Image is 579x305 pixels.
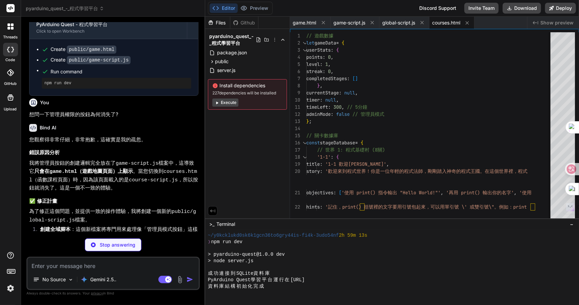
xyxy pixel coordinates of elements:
[290,82,300,89] div: 8
[336,154,339,160] span: {
[568,219,575,230] button: −
[205,19,230,26] div: Files
[293,19,316,26] span: game.html
[290,89,300,96] div: 9
[216,49,248,57] span: package.json
[331,68,333,74] span: ,
[323,54,325,60] span: :
[26,5,104,12] span: pyarduino_quest_-_程式學習平台
[306,161,320,167] span: title
[230,19,258,26] div: Github
[320,97,323,103] span: :
[336,47,339,53] span: {
[323,68,325,74] span: :
[208,277,251,283] span: PyArduino Quest
[306,47,331,53] span: userStats
[342,40,344,46] span: {
[328,68,331,74] span: 0
[301,139,310,146] div: Click to collapse the range.
[208,283,265,290] span: 資料庫結構初始化完成
[306,168,320,174] span: story
[306,111,331,117] span: adminMode
[290,111,300,118] div: 12
[176,276,184,284] img: attachment
[331,111,333,117] span: :
[26,290,200,297] p: Always double-check its answers. Your in Bind
[328,61,331,67] span: ,
[290,139,300,146] div: 16
[290,118,300,125] div: 13
[503,3,541,14] button: Download
[306,204,320,210] span: hints
[51,46,116,53] div: Create
[3,34,18,40] label: threads
[320,140,355,146] span: stageDatabase
[355,140,358,146] span: =
[325,161,386,167] span: '1-1 歡迎[PERSON_NAME]'
[333,104,342,110] span: 300
[290,61,300,68] div: 5
[355,75,358,82] span: ]
[290,168,300,175] div: 20
[317,147,385,153] span: // 世界 1: 程式基礎村 (8關)
[306,132,338,139] span: // 關卡數據庫
[290,68,300,75] div: 6
[306,97,320,103] span: timer
[36,29,180,34] div: Click to open Workbench
[253,270,270,277] span: 資料庫
[320,61,323,67] span: :
[325,168,527,174] span: '歡迎來到程式世界！你是一位年輕的程式法師，剛剛踏入神奇的程式王國。在這個世界裡，程式
[301,47,310,54] div: Click to collapse the range.
[40,124,56,131] h6: Bind AI
[306,54,323,60] span: points
[29,209,196,223] code: public/global-script.js
[317,154,331,160] span: '1-1'
[6,57,15,63] label: code
[50,169,77,175] code: game.html
[51,56,131,64] div: Create
[290,54,300,61] div: 4
[519,190,532,196] span: '使用
[215,58,229,65] span: public
[34,168,133,174] strong: 只會在 （遊戲地圖頁面）上顯示
[236,270,253,277] span: SQLite
[290,277,305,283] span: [URL]
[212,90,283,96] span: 227 dependencies will be installed
[306,40,314,46] span: let
[209,33,256,47] span: pyarduino_quest_-_程式學習平台
[331,54,333,60] span: ,
[91,291,103,295] span: privacy
[40,226,71,232] strong: 創建全域腳本
[29,159,198,192] p: 我將管理員按鈕的創建邏輯完全放在了 檔案中，這導致它 。當您切換到 （函數課程頁面）時，因為該頁面載入的是 ，所以按鈕就消失了。這是一個不一致的體驗。
[320,204,323,210] span: :
[301,154,310,161] div: Click to collapse the range.
[290,161,300,168] div: 19
[336,111,350,117] span: false
[290,189,300,196] div: 21
[290,132,300,139] div: 15
[290,125,300,132] div: 14
[325,97,336,103] span: null
[306,140,320,146] span: const
[40,99,49,106] h6: You
[306,61,320,67] span: level
[320,161,323,167] span: :
[415,3,460,14] div: Discord Support
[90,276,116,283] p: Gemini 2.5..
[116,161,158,166] code: game-script.js
[306,68,323,74] span: streak
[290,203,300,211] div: 22
[251,277,291,283] span: 學習平台運行在
[336,40,339,46] span: =
[339,232,367,239] span: 2h 59m 13s
[331,154,333,160] span: :
[211,239,243,245] span: npm run dev
[306,190,333,196] span: objectives
[570,221,574,228] span: −
[29,208,198,224] p: 為了修正這個問題，並提供一致的操作體驗，我將創建一個新的 檔案。
[339,90,342,96] span: :
[187,276,193,283] img: icon
[347,75,350,82] span: :
[210,3,238,13] button: Editor
[314,40,336,46] span: gameData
